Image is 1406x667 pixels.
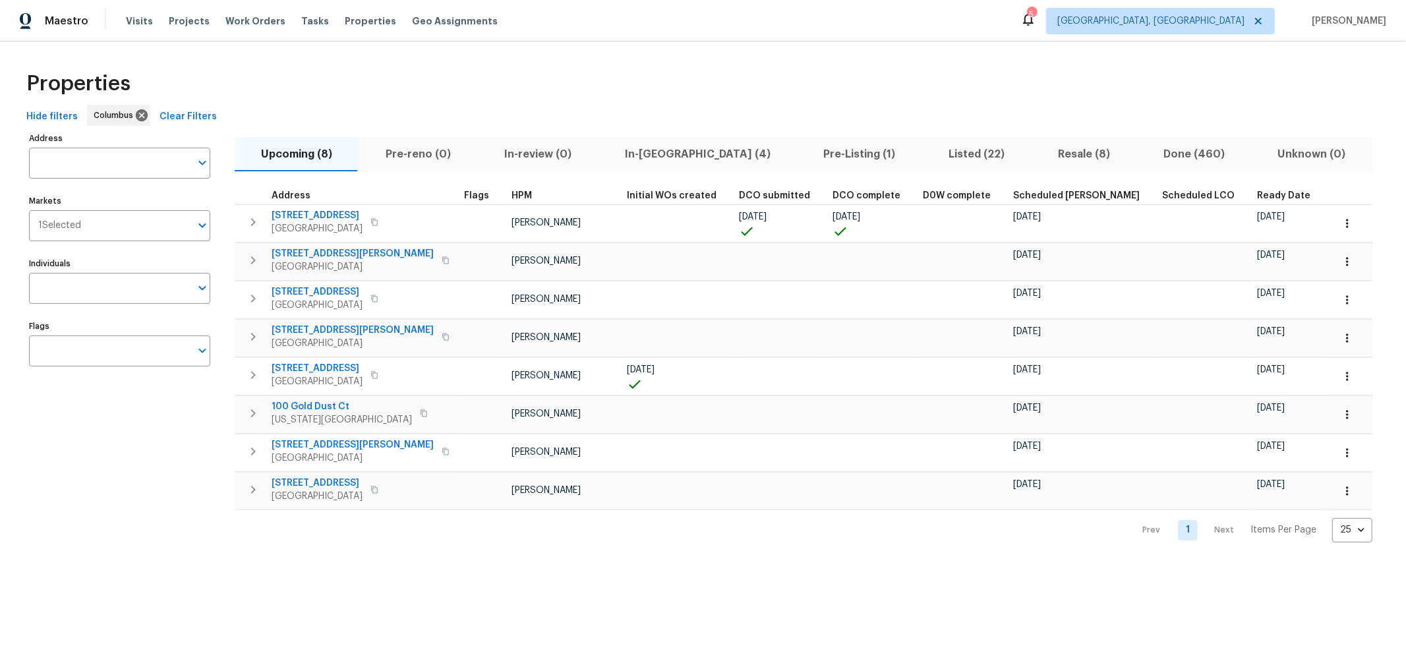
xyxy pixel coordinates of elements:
[1040,145,1129,163] span: Resale (8)
[1013,365,1041,374] span: [DATE]
[1013,250,1041,260] span: [DATE]
[1130,518,1372,542] nav: Pagination Navigation
[193,216,212,235] button: Open
[272,285,363,299] span: [STREET_ADDRESS]
[272,477,363,490] span: [STREET_ADDRESS]
[486,145,591,163] span: In-review (0)
[512,371,581,380] span: [PERSON_NAME]
[1144,145,1243,163] span: Done (460)
[1257,365,1285,374] span: [DATE]
[272,438,434,451] span: [STREET_ADDRESS][PERSON_NAME]
[805,145,914,163] span: Pre-Listing (1)
[272,362,363,375] span: [STREET_ADDRESS]
[301,16,329,26] span: Tasks
[38,220,81,231] span: 1 Selected
[627,365,655,374] span: [DATE]
[833,191,900,200] span: DCO complete
[126,14,153,28] span: Visits
[412,14,498,28] span: Geo Assignments
[627,191,717,200] span: Initial WOs created
[1013,403,1041,413] span: [DATE]
[154,105,222,129] button: Clear Filters
[1013,327,1041,336] span: [DATE]
[512,218,581,227] span: [PERSON_NAME]
[272,400,412,413] span: 100 Gold Dust Ct
[1257,289,1285,298] span: [DATE]
[606,145,789,163] span: In-[GEOGRAPHIC_DATA] (4)
[1013,480,1041,489] span: [DATE]
[930,145,1024,163] span: Listed (22)
[169,14,210,28] span: Projects
[1250,523,1316,536] p: Items Per Page
[1013,289,1041,298] span: [DATE]
[272,337,434,350] span: [GEOGRAPHIC_DATA]
[272,490,363,503] span: [GEOGRAPHIC_DATA]
[193,341,212,360] button: Open
[1332,513,1372,547] div: 25
[29,197,210,205] label: Markets
[1306,14,1386,28] span: [PERSON_NAME]
[272,299,363,312] span: [GEOGRAPHIC_DATA]
[512,486,581,495] span: [PERSON_NAME]
[26,109,78,125] span: Hide filters
[1257,442,1285,451] span: [DATE]
[26,77,131,90] span: Properties
[1259,145,1364,163] span: Unknown (0)
[464,191,489,200] span: Flags
[87,105,150,126] div: Columbus
[1257,403,1285,413] span: [DATE]
[739,212,767,221] span: [DATE]
[272,247,434,260] span: [STREET_ADDRESS][PERSON_NAME]
[512,295,581,304] span: [PERSON_NAME]
[1257,480,1285,489] span: [DATE]
[29,322,210,330] label: Flags
[160,109,217,125] span: Clear Filters
[272,222,363,235] span: [GEOGRAPHIC_DATA]
[94,109,138,122] span: Columbus
[1013,442,1041,451] span: [DATE]
[272,209,363,222] span: [STREET_ADDRESS]
[272,375,363,388] span: [GEOGRAPHIC_DATA]
[225,14,285,28] span: Work Orders
[1013,191,1140,200] span: Scheduled [PERSON_NAME]
[1257,250,1285,260] span: [DATE]
[1257,212,1285,221] span: [DATE]
[272,260,434,274] span: [GEOGRAPHIC_DATA]
[193,154,212,172] button: Open
[1013,212,1041,221] span: [DATE]
[367,145,470,163] span: Pre-reno (0)
[345,14,396,28] span: Properties
[272,191,310,200] span: Address
[29,260,210,268] label: Individuals
[1257,191,1310,200] span: Ready Date
[243,145,351,163] span: Upcoming (8)
[29,134,210,142] label: Address
[1162,191,1235,200] span: Scheduled LCO
[193,279,212,297] button: Open
[739,191,810,200] span: DCO submitted
[21,105,83,129] button: Hide filters
[923,191,991,200] span: D0W complete
[512,191,532,200] span: HPM
[512,333,581,342] span: [PERSON_NAME]
[272,324,434,337] span: [STREET_ADDRESS][PERSON_NAME]
[1257,327,1285,336] span: [DATE]
[833,212,860,221] span: [DATE]
[45,14,88,28] span: Maestro
[272,413,412,426] span: [US_STATE][GEOGRAPHIC_DATA]
[1027,8,1036,21] div: 5
[1057,14,1245,28] span: [GEOGRAPHIC_DATA], [GEOGRAPHIC_DATA]
[1178,520,1198,540] a: Goto page 1
[272,451,434,465] span: [GEOGRAPHIC_DATA]
[512,256,581,266] span: [PERSON_NAME]
[512,409,581,419] span: [PERSON_NAME]
[512,448,581,457] span: [PERSON_NAME]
